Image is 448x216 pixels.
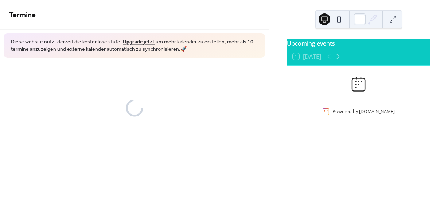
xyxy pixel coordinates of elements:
[11,39,258,53] span: Diese website nutzt derzeit die kostenlose stufe. um mehr kalender zu erstellen, mehr als 10 term...
[287,39,430,48] div: Upcoming events
[332,108,395,115] div: Powered by
[359,108,395,115] a: [DOMAIN_NAME]
[123,37,155,47] a: Upgrade jetzt
[9,8,36,22] span: Termine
